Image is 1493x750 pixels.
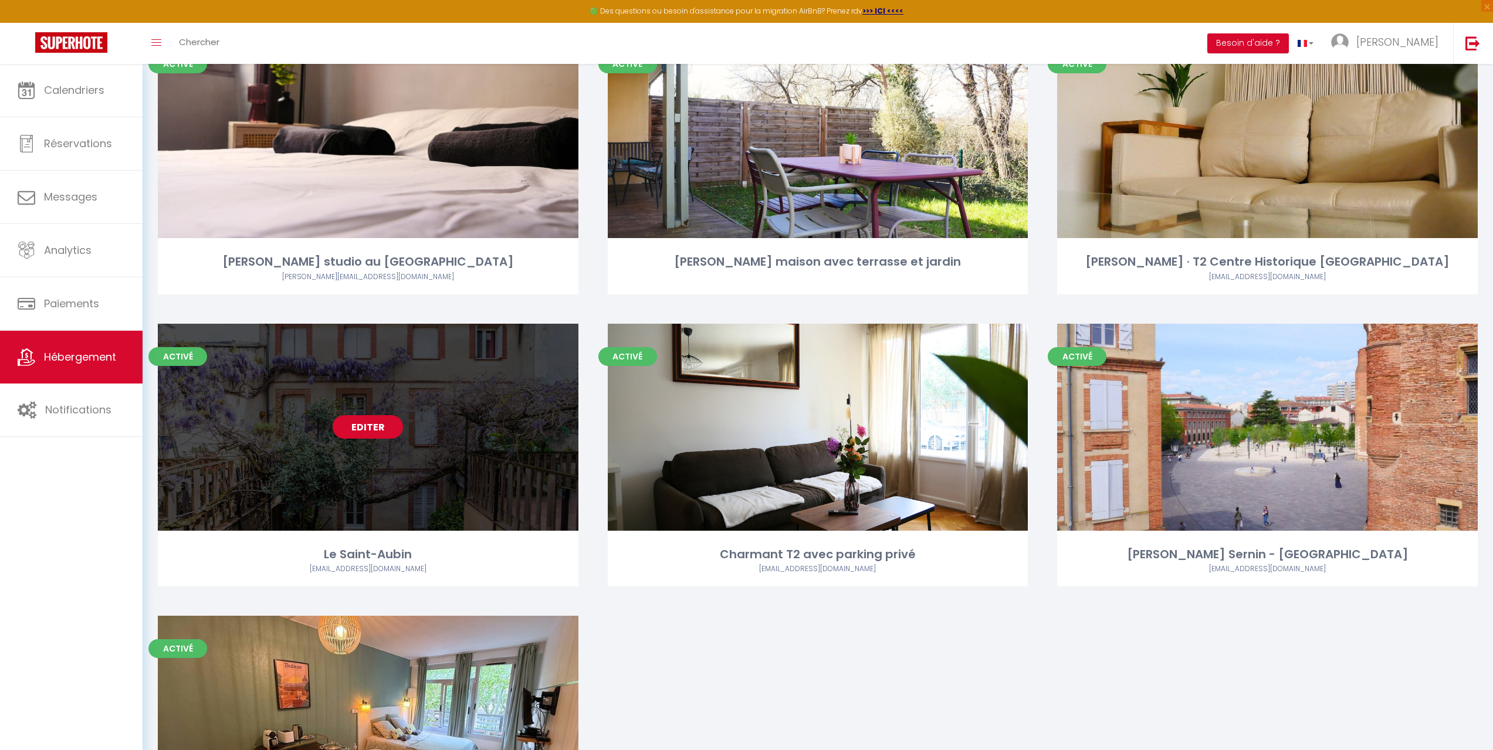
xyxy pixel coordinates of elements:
div: Airbnb [608,564,1028,575]
img: Super Booking [35,32,107,53]
span: Activé [148,55,207,73]
span: Réservations [44,136,112,151]
span: Hébergement [44,349,116,364]
a: >>> ICI <<<< [862,6,903,16]
img: ... [1331,33,1349,51]
div: Charmant T2 avec parking privé [608,545,1028,564]
div: Airbnb [1057,564,1478,575]
span: [PERSON_NAME] [1356,35,1438,49]
span: Activé [1048,347,1106,366]
a: ... [PERSON_NAME] [1322,23,1453,64]
span: Messages [44,189,97,204]
span: Activé [598,55,657,73]
div: [PERSON_NAME] studio au [GEOGRAPHIC_DATA] [158,253,578,271]
img: logout [1465,36,1480,50]
span: Activé [148,639,207,658]
div: Airbnb [158,272,578,283]
a: Editer [333,415,403,439]
div: Airbnb [1057,272,1478,283]
button: Besoin d'aide ? [1207,33,1289,53]
span: Paiements [44,296,99,311]
a: Chercher [170,23,228,64]
span: Calendriers [44,83,104,97]
div: [PERSON_NAME] · T2 Centre Historique [GEOGRAPHIC_DATA] [1057,253,1478,271]
span: Activé [598,347,657,366]
span: Activé [1048,55,1106,73]
div: [PERSON_NAME] maison avec terrasse et jardin [608,253,1028,271]
span: Chercher [179,36,219,48]
div: Airbnb [158,564,578,575]
span: Notifications [45,402,111,417]
div: [PERSON_NAME] Sernin - [GEOGRAPHIC_DATA] [1057,545,1478,564]
span: Activé [148,347,207,366]
span: Analytics [44,243,92,257]
div: Le Saint-Aubin [158,545,578,564]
